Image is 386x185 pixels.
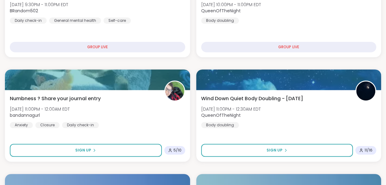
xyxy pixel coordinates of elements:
span: Numbness ? Share your journal entry [10,95,101,102]
span: 5 / 10 [174,148,181,153]
b: BRandom502 [10,8,38,14]
div: Self-care [103,18,131,24]
span: Wind Down Quiet Body Doubling - [DATE] [201,95,303,102]
span: Sign Up [267,148,283,153]
div: Body doubling [201,18,239,24]
button: Sign Up [10,144,162,157]
span: [DATE] 9:30PM - 11:00PM EDT [10,2,68,8]
div: Daily check-in [10,18,47,24]
div: General mental health [49,18,101,24]
b: QueenOfTheNight [201,8,241,14]
span: [DATE] 11:00PM - 12:30AM EDT [201,106,261,112]
div: Closure [35,122,60,128]
span: 11 / 16 [365,148,372,153]
img: bandannagurl [165,81,184,100]
div: GROUP LIVE [201,42,376,52]
span: [DATE] 11:00PM - 12:00AM EDT [10,106,70,112]
div: GROUP LIVE [10,42,185,52]
div: Anxiety [10,122,33,128]
div: Daily check-in [62,122,99,128]
span: [DATE] 10:00PM - 11:00PM EDT [201,2,261,8]
img: QueenOfTheNight [356,81,375,100]
div: Body doubling [201,122,239,128]
span: Sign Up [75,148,91,153]
b: bandannagurl [10,112,40,118]
button: Sign Up [201,144,353,157]
b: QueenOfTheNight [201,112,241,118]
